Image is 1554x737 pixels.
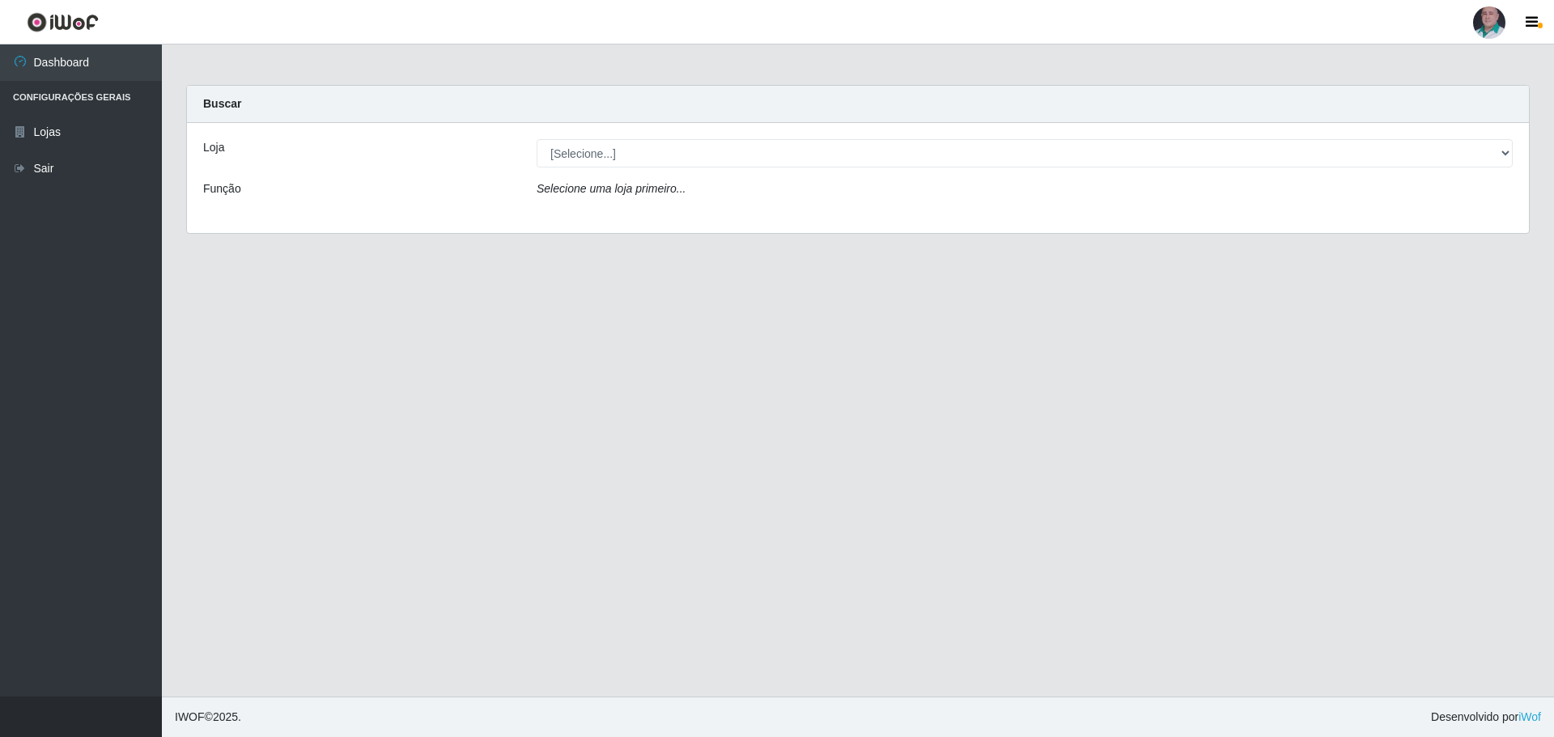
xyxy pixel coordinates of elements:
[1431,709,1541,726] span: Desenvolvido por
[203,97,241,110] strong: Buscar
[203,139,224,156] label: Loja
[175,710,205,723] span: IWOF
[27,12,99,32] img: CoreUI Logo
[537,182,686,195] i: Selecione uma loja primeiro...
[1518,710,1541,723] a: iWof
[203,180,241,197] label: Função
[175,709,241,726] span: © 2025 .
